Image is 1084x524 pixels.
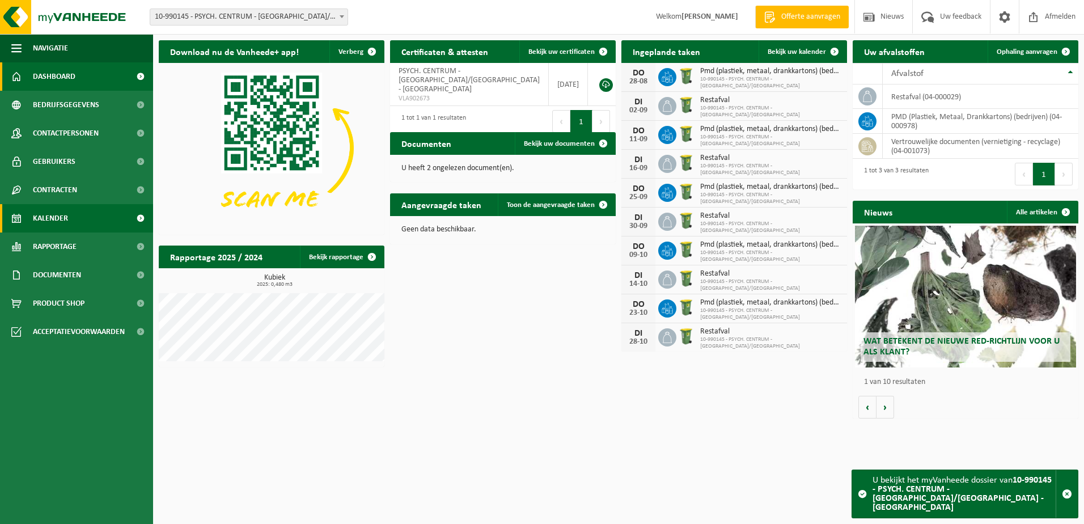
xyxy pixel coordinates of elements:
[883,109,1078,134] td: PMD (Plastiek, Metaal, Drankkartons) (bedrijven) (04-000978)
[700,105,841,119] span: 10-990145 - PSYCH. CENTRUM - [GEOGRAPHIC_DATA]/[GEOGRAPHIC_DATA]
[759,40,846,63] a: Bekijk uw kalender
[627,155,650,164] div: DI
[621,40,712,62] h2: Ingeplande taken
[390,40,499,62] h2: Certificaten & attesten
[33,91,99,119] span: Bedrijfsgegevens
[755,6,849,28] a: Offerte aanvragen
[676,211,696,230] img: WB-0240-HPE-GN-50
[676,95,696,115] img: WB-0240-HPE-GN-50
[700,154,841,163] span: Restafval
[676,240,696,259] img: WB-0240-HPE-GN-50
[150,9,348,25] span: 10-990145 - PSYCH. CENTRUM - ST HIERONYMUS/MTLZ-NOORD - BELSELE
[627,222,650,230] div: 30-09
[700,278,841,292] span: 10-990145 - PSYCH. CENTRUM - [GEOGRAPHIC_DATA]/[GEOGRAPHIC_DATA]
[627,338,650,346] div: 28-10
[33,147,75,176] span: Gebruikers
[159,40,310,62] h2: Download nu de Vanheede+ app!
[700,96,841,105] span: Restafval
[676,66,696,86] img: WB-0240-HPE-GN-50
[524,140,595,147] span: Bekijk uw documenten
[676,124,696,143] img: WB-0240-HPE-GN-50
[33,289,84,318] span: Product Shop
[876,396,894,419] button: Volgende
[570,110,592,133] button: 1
[627,107,650,115] div: 02-09
[33,204,68,233] span: Kalender
[338,48,363,56] span: Verberg
[700,221,841,234] span: 10-990145 - PSYCH. CENTRUM - [GEOGRAPHIC_DATA]/[GEOGRAPHIC_DATA]
[853,40,936,62] h2: Uw afvalstoffen
[700,183,841,192] span: Pmd (plastiek, metaal, drankkartons) (bedrijven)
[858,162,929,187] div: 1 tot 3 van 3 resultaten
[627,309,650,317] div: 23-10
[676,182,696,201] img: WB-0240-HPE-GN-50
[883,134,1078,159] td: vertrouwelijke documenten (vernietiging - recyclage) (04-001073)
[401,164,604,172] p: U heeft 2 ongelezen document(en).
[329,40,383,63] button: Verberg
[515,132,615,155] a: Bekijk uw documenten
[627,98,650,107] div: DI
[528,48,595,56] span: Bekijk uw certificaten
[627,164,650,172] div: 16-09
[399,67,540,94] span: PSYCH. CENTRUM - [GEOGRAPHIC_DATA]/[GEOGRAPHIC_DATA] - [GEOGRAPHIC_DATA]
[883,84,1078,109] td: restafval (04-000029)
[627,193,650,201] div: 25-09
[891,69,924,78] span: Afvalstof
[873,476,1052,512] strong: 10-990145 - PSYCH. CENTRUM - [GEOGRAPHIC_DATA]/[GEOGRAPHIC_DATA] - [GEOGRAPHIC_DATA]
[33,62,75,91] span: Dashboard
[33,233,77,261] span: Rapportage
[997,48,1057,56] span: Ophaling aanvragen
[676,269,696,288] img: WB-0240-HPE-GN-50
[1055,163,1073,185] button: Next
[700,307,841,321] span: 10-990145 - PSYCH. CENTRUM - [GEOGRAPHIC_DATA]/[GEOGRAPHIC_DATA]
[627,242,650,251] div: DO
[853,201,904,223] h2: Nieuws
[627,251,650,259] div: 09-10
[159,246,274,268] h2: Rapportage 2025 / 2024
[627,136,650,143] div: 11-09
[873,470,1056,518] div: U bekijkt het myVanheede dossier van
[700,125,841,134] span: Pmd (plastiek, metaal, drankkartons) (bedrijven)
[549,63,588,106] td: [DATE]
[700,327,841,336] span: Restafval
[700,212,841,221] span: Restafval
[676,327,696,346] img: WB-0240-HPE-GN-50
[627,69,650,78] div: DO
[390,193,493,215] h2: Aangevraagde taken
[33,119,99,147] span: Contactpersonen
[627,329,650,338] div: DI
[33,318,125,346] span: Acceptatievoorwaarden
[1015,163,1033,185] button: Previous
[700,269,841,278] span: Restafval
[33,261,81,289] span: Documenten
[700,250,841,263] span: 10-990145 - PSYCH. CENTRUM - [GEOGRAPHIC_DATA]/[GEOGRAPHIC_DATA]
[700,67,841,76] span: Pmd (plastiek, metaal, drankkartons) (bedrijven)
[627,300,650,309] div: DO
[33,176,77,204] span: Contracten
[988,40,1077,63] a: Ophaling aanvragen
[1007,201,1077,223] a: Alle artikelen
[627,213,650,222] div: DI
[700,134,841,147] span: 10-990145 - PSYCH. CENTRUM - [GEOGRAPHIC_DATA]/[GEOGRAPHIC_DATA]
[1033,163,1055,185] button: 1
[627,271,650,280] div: DI
[700,240,841,250] span: Pmd (plastiek, metaal, drankkartons) (bedrijven)
[150,9,348,26] span: 10-990145 - PSYCH. CENTRUM - ST HIERONYMUS/MTLZ-NOORD - BELSELE
[627,280,650,288] div: 14-10
[399,94,540,103] span: VLA902673
[768,48,826,56] span: Bekijk uw kalender
[33,34,68,62] span: Navigatie
[159,63,384,233] img: Download de VHEPlus App
[858,396,876,419] button: Vorige
[863,337,1060,357] span: Wat betekent de nieuwe RED-richtlijn voor u als klant?
[700,76,841,90] span: 10-990145 - PSYCH. CENTRUM - [GEOGRAPHIC_DATA]/[GEOGRAPHIC_DATA]
[700,298,841,307] span: Pmd (plastiek, metaal, drankkartons) (bedrijven)
[401,226,604,234] p: Geen data beschikbaar.
[164,274,384,288] h3: Kubiek
[396,109,466,134] div: 1 tot 1 van 1 resultaten
[519,40,615,63] a: Bekijk uw certificaten
[627,184,650,193] div: DO
[676,298,696,317] img: WB-0240-HPE-GN-50
[681,12,738,21] strong: [PERSON_NAME]
[700,336,841,350] span: 10-990145 - PSYCH. CENTRUM - [GEOGRAPHIC_DATA]/[GEOGRAPHIC_DATA]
